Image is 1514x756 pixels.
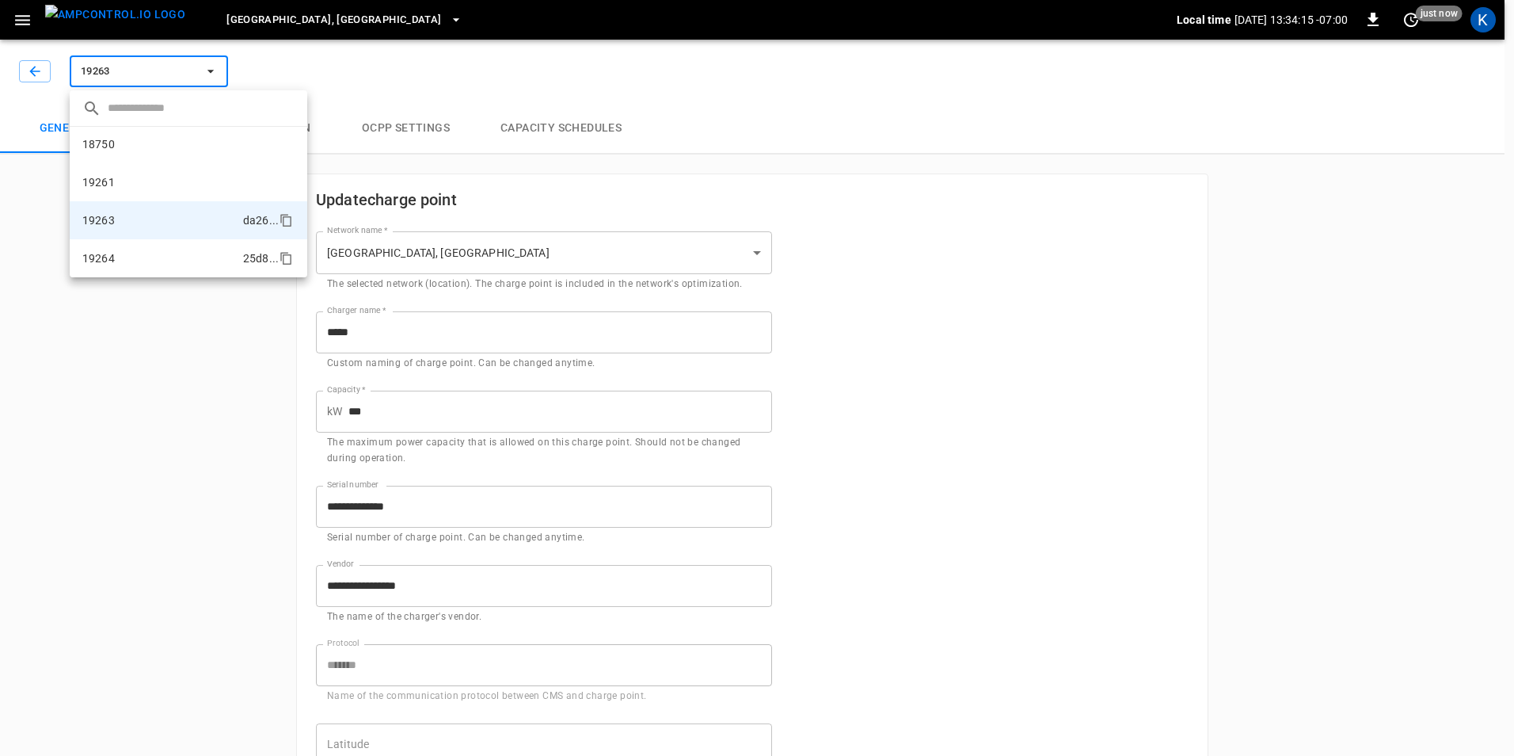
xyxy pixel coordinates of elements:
[278,211,295,230] div: copy
[82,250,115,266] p: 19264
[278,249,295,268] div: copy
[82,174,115,190] p: 19261
[82,212,115,228] p: 19263
[82,136,115,152] p: 18750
